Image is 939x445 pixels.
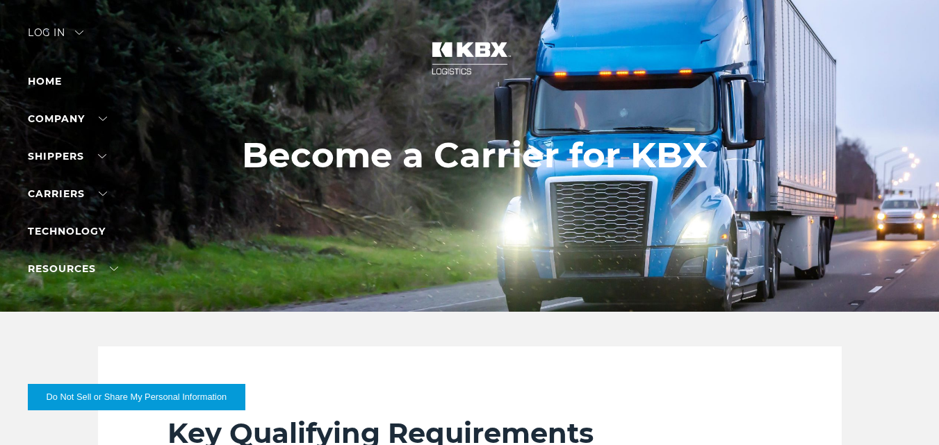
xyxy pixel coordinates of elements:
[418,28,522,89] img: kbx logo
[242,135,708,176] h1: Become a Carrier for KBX
[75,31,83,35] img: arrow
[28,187,107,200] a: Carriers
[28,384,245,410] button: Do Not Sell or Share My Personal Information
[28,225,106,237] a: Technology
[28,262,118,275] a: RESOURCES
[28,150,106,162] a: SHIPPERS
[28,75,62,87] a: Home
[28,28,83,48] div: Log in
[28,112,107,125] a: Company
